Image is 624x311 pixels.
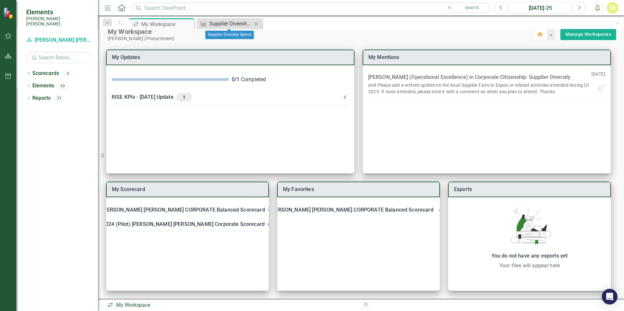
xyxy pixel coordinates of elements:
a: Elements [32,82,54,90]
a: Supplier Diversity Spend [198,20,252,28]
div: and Please add a written update on the local Supplier Fairs or Expos or related activities attend... [368,82,591,95]
div: 2024 (Pilot) [PERSON_NAME] [PERSON_NAME] Corporate Scorecard [102,220,265,229]
div: [PERSON_NAME] [PERSON_NAME] CORPORATE Balanced Scorecard [277,203,440,217]
div: My Workspace [107,302,356,309]
a: Manage Workspaces [566,30,611,38]
img: ClearPoint Strategy [3,7,15,19]
div: 2024 (Pilot) [PERSON_NAME] [PERSON_NAME] Corporate Scorecard [106,217,269,231]
a: Corporate Citizenship: Supplier Diversity [475,74,570,80]
a: My Favorites [283,186,314,192]
button: Search [456,3,489,12]
span: Elements [26,8,91,16]
div: Your files will appear here [451,262,608,270]
div: [PERSON_NAME] (Procurement) [108,36,533,41]
a: Exports [454,186,472,192]
a: Reports [32,95,51,102]
small: [PERSON_NAME] [PERSON_NAME] [26,16,91,27]
a: My Updates [112,54,140,60]
input: Search Below... [26,52,91,63]
input: Search ClearPoint... [132,2,490,14]
a: [PERSON_NAME] [PERSON_NAME] CORPORATE Balanced Scorecard [26,37,91,44]
button: [DATE]-25 [509,2,571,14]
div: Completed [232,76,349,83]
span: Search [465,5,479,10]
div: My Workspace [108,27,533,36]
div: [DATE]-25 [511,4,569,12]
div: [PERSON_NAME] [PERSON_NAME] CORPORATE Balanced Scorecard [271,205,433,215]
div: [PERSON_NAME] (Operational Excellence) in [368,73,570,82]
a: Scorecards [32,70,59,77]
button: EA [607,2,618,14]
div: 4 [62,71,73,76]
div: My Workspace [141,20,193,28]
div: [PERSON_NAME] [PERSON_NAME] CORPORATE Balanced Scorecard [102,205,265,215]
button: Manage Workspaces [560,29,616,40]
div: RISE KPIs - [DATE] Update [112,93,341,102]
div: RISE KPIs - [DATE] Update1 [106,89,354,106]
p: [DATE] [591,71,605,84]
span: 1 [179,94,189,100]
div: 69 [57,83,68,89]
div: You do not have any exports yet [451,251,608,260]
div: split button [560,29,616,40]
a: My Mentions [368,54,399,60]
div: 33 [54,96,64,101]
div: Supplier Diversity Spend [205,31,254,39]
div: Supplier Diversity Spend [209,20,252,28]
a: My Scorecard [112,186,145,192]
div: [PERSON_NAME] [PERSON_NAME] CORPORATE Balanced Scorecard [106,203,269,217]
div: 0 / 1 [232,76,240,83]
div: Open Intercom Messenger [602,289,617,304]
